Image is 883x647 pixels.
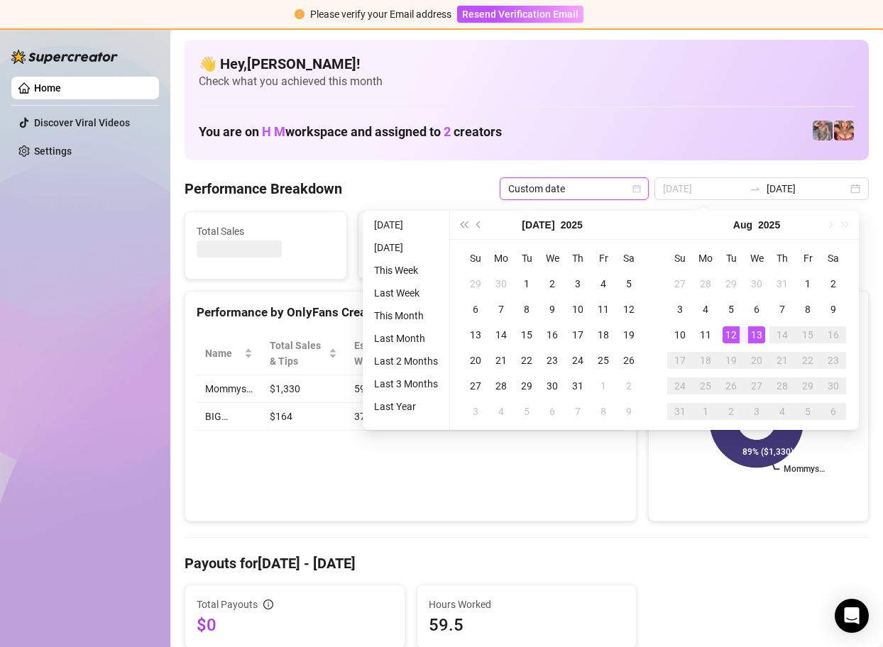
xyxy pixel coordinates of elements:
th: Th [565,245,591,271]
div: 7 [774,301,791,318]
span: 59.5 [429,614,625,636]
div: 29 [723,275,740,292]
div: 25 [595,352,612,369]
h4: 👋 Hey, [PERSON_NAME] ! [199,54,855,74]
td: 2025-08-14 [769,322,795,348]
td: 2025-07-12 [616,297,642,322]
th: Th [769,245,795,271]
div: 17 [569,326,586,343]
div: 29 [518,377,535,394]
div: 15 [518,326,535,343]
th: Tu [718,245,744,271]
td: 2025-07-28 [693,271,718,297]
div: Open Intercom Messenger [835,599,869,633]
td: 2025-08-21 [769,348,795,373]
div: 3 [467,403,484,420]
a: Home [34,82,61,94]
td: Mommys… [197,375,261,403]
td: 2025-08-16 [821,322,846,348]
button: Choose a month [522,211,554,239]
td: 2025-07-30 [539,373,565,399]
li: This Month [368,307,444,324]
div: 4 [774,403,791,420]
th: Fr [795,245,821,271]
input: Start date [663,181,744,197]
button: Resend Verification Email [457,6,583,23]
div: 2 [723,403,740,420]
div: 20 [467,352,484,369]
td: 2025-07-14 [488,322,514,348]
span: exclamation-circle [295,9,305,19]
div: 9 [544,301,561,318]
td: 2025-08-18 [693,348,718,373]
div: 27 [467,377,484,394]
td: 2025-08-19 [718,348,744,373]
div: 22 [518,352,535,369]
td: 2025-07-08 [514,297,539,322]
div: 16 [544,326,561,343]
div: 14 [493,326,510,343]
div: 5 [620,275,637,292]
div: 18 [697,352,714,369]
li: This Week [368,262,444,279]
th: Name [197,332,261,375]
li: Last 2 Months [368,353,444,370]
td: 2025-07-28 [488,373,514,399]
a: Settings [34,145,72,157]
div: Please verify your Email address [310,6,451,22]
div: 6 [825,403,842,420]
td: 2025-08-15 [795,322,821,348]
div: 23 [825,352,842,369]
td: 2025-07-31 [769,271,795,297]
div: 1 [595,377,612,394]
div: 31 [774,275,791,292]
td: 2025-07-02 [539,271,565,297]
span: to [750,183,761,194]
td: 2025-08-08 [795,297,821,322]
div: 9 [825,301,842,318]
td: 2025-08-05 [718,297,744,322]
div: 30 [748,275,765,292]
span: Check what you achieved this month [199,74,855,89]
th: Su [463,245,488,271]
td: 2025-08-22 [795,348,821,373]
div: 8 [518,301,535,318]
text: Mommys… [784,464,826,474]
span: H M [262,124,285,139]
div: 10 [671,326,689,343]
div: 26 [723,377,740,394]
div: 28 [697,275,714,292]
div: 2 [620,377,637,394]
div: 12 [620,301,637,318]
td: 2025-07-07 [488,297,514,322]
div: 31 [569,377,586,394]
div: 5 [723,301,740,318]
td: $164 [261,403,346,431]
div: 11 [595,301,612,318]
td: 2025-07-21 [488,348,514,373]
span: Name [205,345,241,361]
div: 20 [748,352,765,369]
span: Resend Verification Email [462,9,578,20]
div: 31 [671,403,689,420]
td: 2025-07-09 [539,297,565,322]
td: 2025-08-23 [821,348,846,373]
td: 2025-08-06 [744,297,769,322]
td: 2025-09-03 [744,399,769,424]
td: 2025-08-29 [795,373,821,399]
div: 30 [493,275,510,292]
span: 2 [444,124,451,139]
div: 24 [569,352,586,369]
li: [DATE] [368,239,444,256]
div: 3 [569,275,586,292]
td: 2025-08-06 [539,399,565,424]
div: 2 [544,275,561,292]
td: 2025-07-31 [565,373,591,399]
th: Sa [616,245,642,271]
div: 24 [671,377,689,394]
td: 59.0 h [346,375,434,403]
input: End date [767,181,848,197]
td: 2025-08-17 [667,348,693,373]
td: 2025-07-23 [539,348,565,373]
div: 2 [825,275,842,292]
